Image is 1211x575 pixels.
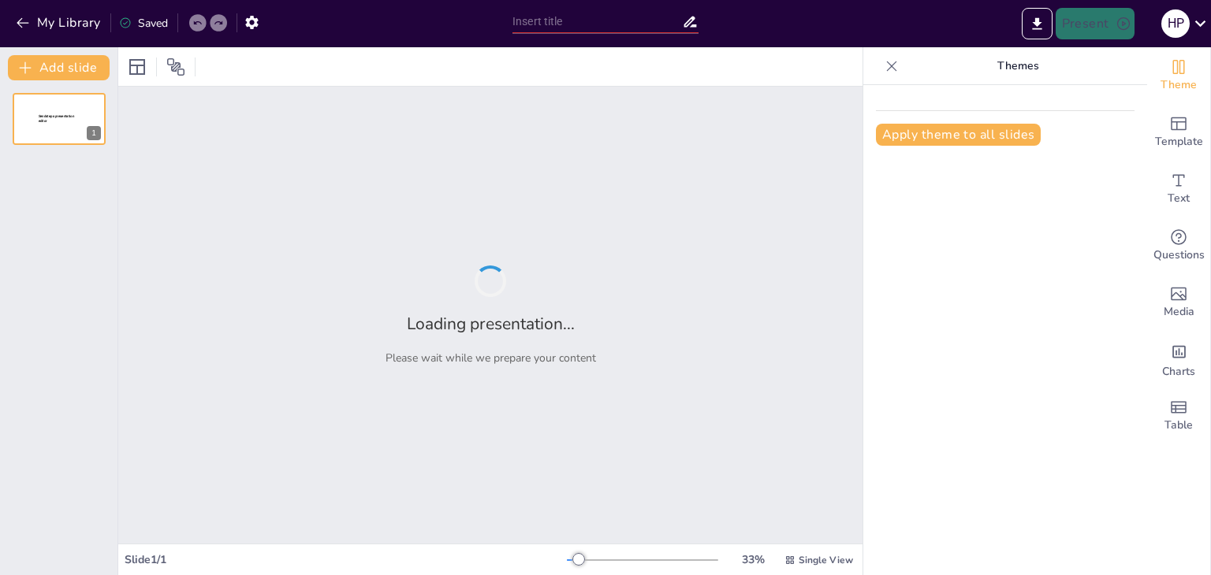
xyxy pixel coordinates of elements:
span: Questions [1153,247,1205,264]
div: H p [1161,9,1190,38]
div: Add images, graphics, shapes or video [1147,274,1210,331]
span: Theme [1161,76,1197,94]
div: 1 [87,126,101,140]
button: Add slide [8,55,110,80]
div: 1 [13,93,106,145]
span: Charts [1162,363,1195,380]
span: Single View [799,554,853,566]
div: Change the overall theme [1147,47,1210,104]
span: Media [1164,303,1194,321]
span: Template [1155,133,1203,150]
div: Add ready made slides [1147,104,1210,161]
h2: Loading presentation... [407,313,575,335]
input: Insert title [512,10,682,33]
div: Add charts and graphs [1147,331,1210,388]
div: Get real-time input from your audience [1147,217,1210,274]
div: Layout [125,54,150,80]
div: 33 % [734,552,772,567]
span: Sendsteps presentation editor [39,114,74,123]
button: Apply theme to all slides [876,124,1041,146]
span: Position [166,57,185,76]
div: Slide 1 / 1 [125,552,567,567]
span: Table [1164,417,1193,434]
button: H p [1161,8,1190,39]
div: Add text boxes [1147,161,1210,217]
p: Please wait while we prepare your content [386,351,596,365]
button: My Library [12,10,107,35]
div: Saved [119,16,168,31]
button: Present [1056,8,1135,39]
button: Export to PowerPoint [1022,8,1053,39]
div: Add a table [1147,388,1210,444]
p: Themes [904,47,1131,85]
span: Text [1168,190,1190,207]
